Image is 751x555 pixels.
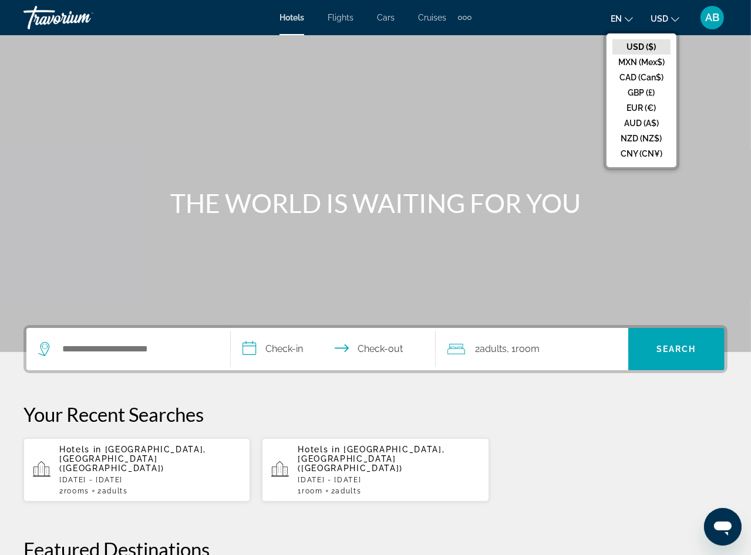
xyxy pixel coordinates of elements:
button: Hotels in [GEOGRAPHIC_DATA], [GEOGRAPHIC_DATA] ([GEOGRAPHIC_DATA])[DATE] - [DATE]1Room2Adults [262,438,489,502]
a: Cruises [418,13,446,22]
button: CNY (CN¥) [612,146,671,161]
span: 2 [476,341,507,357]
button: MXN (Mex$) [612,55,671,70]
p: [DATE] - [DATE] [298,476,479,484]
button: Search [628,328,725,370]
button: AUD (A$) [612,116,671,131]
span: Adults [480,343,507,354]
span: 2 [331,487,362,495]
button: CAD (Can$) [612,70,671,85]
span: 2 [97,487,128,495]
button: EUR (€) [612,100,671,116]
button: Extra navigation items [458,8,472,27]
a: Cars [377,13,395,22]
a: Travorium [23,2,141,33]
button: Check in and out dates [231,328,435,370]
button: User Menu [697,5,728,30]
button: Hotels in [GEOGRAPHIC_DATA], [GEOGRAPHIC_DATA] ([GEOGRAPHIC_DATA])[DATE] - [DATE]2rooms2Adults [23,438,250,502]
p: Your Recent Searches [23,402,728,426]
button: Travelers: 2 adults, 0 children [436,328,628,370]
h1: THE WORLD IS WAITING FOR YOU [156,188,596,218]
span: , 1 [507,341,540,357]
a: Flights [328,13,353,22]
div: Search widget [26,328,725,370]
span: rooms [64,487,89,495]
span: [GEOGRAPHIC_DATA], [GEOGRAPHIC_DATA] ([GEOGRAPHIC_DATA]) [298,445,444,473]
p: [DATE] - [DATE] [59,476,241,484]
span: AB [705,12,719,23]
span: Adults [102,487,128,495]
button: USD ($) [612,39,671,55]
span: USD [651,14,668,23]
span: Room [302,487,323,495]
button: GBP (£) [612,85,671,100]
span: 2 [59,487,89,495]
span: Room [516,343,540,354]
a: Hotels [279,13,304,22]
iframe: Кнопка запуска окна обмена сообщениями [704,508,742,546]
button: NZD (NZ$) [612,131,671,146]
span: 1 [298,487,322,495]
span: [GEOGRAPHIC_DATA], [GEOGRAPHIC_DATA] ([GEOGRAPHIC_DATA]) [59,445,206,473]
span: Adults [335,487,361,495]
span: Hotels in [298,445,340,454]
button: Change currency [651,10,679,27]
span: Hotels in [59,445,102,454]
button: Change language [611,10,633,27]
span: en [611,14,622,23]
span: Search [656,344,696,354]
